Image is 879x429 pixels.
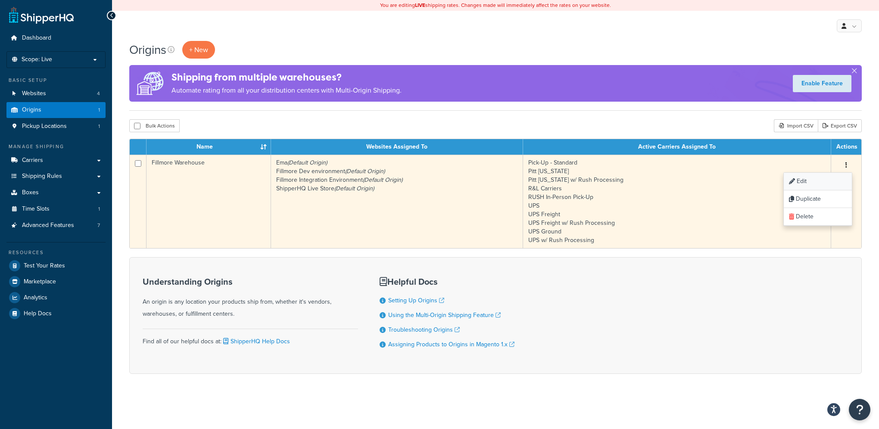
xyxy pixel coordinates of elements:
td: Fillmore Warehouse [146,155,271,248]
th: Name : activate to sort column ascending [146,139,271,155]
span: Pickup Locations [22,123,67,130]
a: Marketplace [6,274,106,289]
a: Test Your Rates [6,258,106,274]
span: 7 [97,222,100,229]
div: An origin is any location your products ship from, whether it's vendors, warehouses, or fulfillme... [143,277,358,320]
li: Websites [6,86,106,102]
a: Origins 1 [6,102,106,118]
span: Analytics [24,294,47,302]
img: ad-origins-multi-dfa493678c5a35abed25fd24b4b8a3fa3505936ce257c16c00bdefe2f3200be3.png [129,65,171,102]
span: Advanced Features [22,222,74,229]
b: LIVE [415,1,425,9]
td: Pick-Up - Standard Pitt [US_STATE] Pitt [US_STATE] w/ Rush Processing R&L Carriers RUSH In-Person... [523,155,831,248]
p: Automate rating from all your distribution centers with Multi-Origin Shipping. [171,84,402,96]
span: Scope: Live [22,56,52,63]
span: Origins [22,106,41,114]
i: (Default Origin) [345,167,385,176]
span: Dashboard [22,34,51,42]
i: (Default Origin) [287,158,327,167]
a: Pickup Locations 1 [6,118,106,134]
span: Help Docs [24,310,52,317]
a: Shipping Rules [6,168,106,184]
a: Export CSV [818,119,862,132]
a: Delete [784,208,852,226]
a: Troubleshooting Origins [388,325,460,334]
span: 1 [98,123,100,130]
th: Actions [831,139,861,155]
div: Manage Shipping [6,143,106,150]
span: 1 [98,106,100,114]
h3: Helpful Docs [380,277,514,286]
span: + New [189,45,208,55]
a: Analytics [6,290,106,305]
a: Boxes [6,185,106,201]
i: (Default Origin) [334,184,374,193]
li: Origins [6,102,106,118]
button: Bulk Actions [129,119,180,132]
div: Resources [6,249,106,256]
a: Duplicate [784,190,852,208]
a: + New [182,41,215,59]
a: Time Slots 1 [6,201,106,217]
span: Carriers [22,157,43,164]
h4: Shipping from multiple warehouses? [171,70,402,84]
span: Shipping Rules [22,173,62,180]
span: Marketplace [24,278,56,286]
span: 4 [97,90,100,97]
a: Carriers [6,152,106,168]
a: Setting Up Origins [388,296,444,305]
a: Advanced Features 7 [6,218,106,233]
span: Test Your Rates [24,262,65,270]
a: Using the Multi-Origin Shipping Feature [388,311,501,320]
a: Dashboard [6,30,106,46]
a: Websites 4 [6,86,106,102]
a: Help Docs [6,306,106,321]
span: 1 [98,205,100,213]
span: Time Slots [22,205,50,213]
i: (Default Origin) [363,175,402,184]
a: Assigning Products to Origins in Magento 1.x [388,340,514,349]
h3: Understanding Origins [143,277,358,286]
span: Boxes [22,189,39,196]
a: Edit [784,173,852,190]
button: Open Resource Center [849,399,870,420]
div: Find all of our helpful docs at: [143,329,358,348]
td: Ema Fillmore Dev environment Fillmore Integration Environment ShipperHQ Live Store [271,155,524,248]
a: ShipperHQ Home [9,6,74,24]
a: ShipperHQ Help Docs [221,337,290,346]
div: Basic Setup [6,77,106,84]
th: Websites Assigned To [271,139,524,155]
span: Websites [22,90,46,97]
li: Pickup Locations [6,118,106,134]
div: Import CSV [774,119,818,132]
h1: Origins [129,41,166,58]
li: Advanced Features [6,218,106,233]
a: Enable Feature [793,75,851,92]
li: Time Slots [6,201,106,217]
th: Active Carriers Assigned To [523,139,831,155]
